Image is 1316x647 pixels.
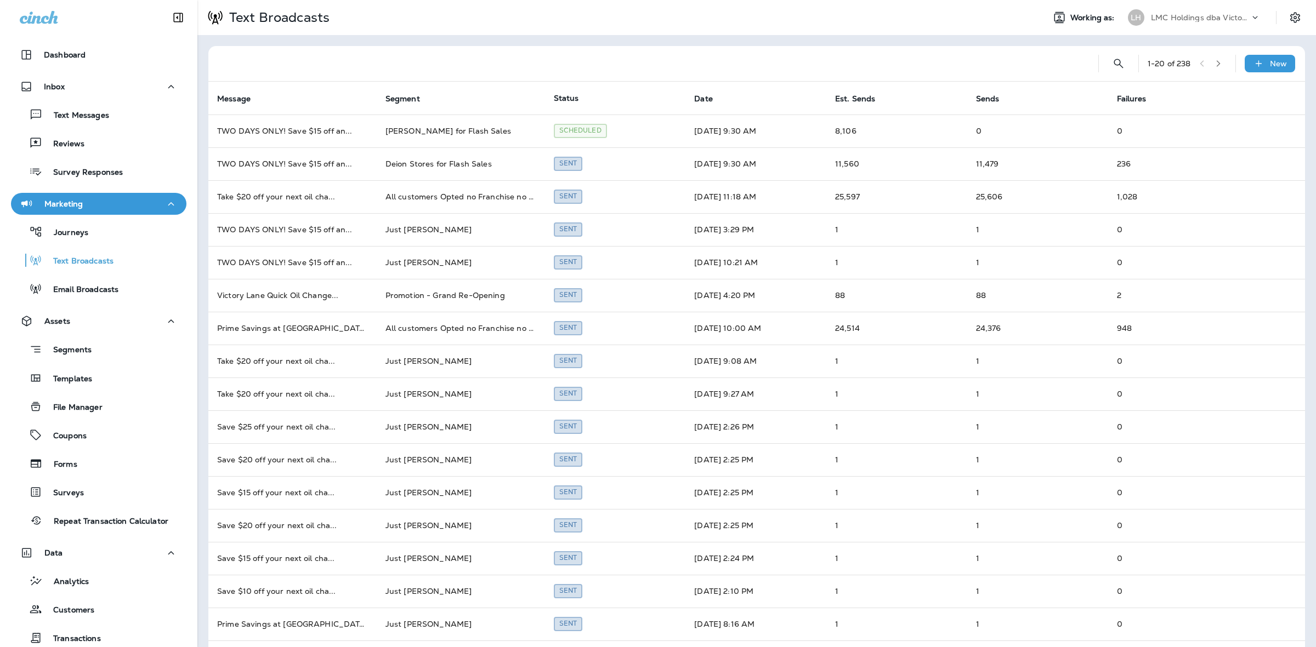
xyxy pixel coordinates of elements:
[967,608,1108,640] td: 1
[11,423,186,446] button: Coupons
[967,114,1108,147] td: 0
[554,288,583,302] div: Sent
[11,103,186,126] button: Text Messages
[685,542,826,575] td: [DATE] 2:24 PM
[11,44,186,66] button: Dashboard
[685,575,826,608] td: [DATE] 2:10 PM
[377,279,545,312] td: Promotion - Grand Re-Opening
[1108,246,1249,279] td: 0
[11,480,186,503] button: Surveys
[1108,443,1249,476] td: 0
[694,94,727,104] span: Date
[554,453,583,466] div: Sent
[208,345,377,377] td: Take $20 off your next oil cha ...
[42,139,84,150] p: Reviews
[1148,59,1191,68] div: 1 - 20 of 238
[554,190,583,203] div: Sent
[967,345,1108,377] td: 1
[826,443,967,476] td: 1
[554,519,583,529] span: Created by Robert Wlasuk
[554,321,583,335] div: Sent
[217,94,265,104] span: Message
[694,94,713,104] span: Date
[554,454,583,463] span: Created by Robert Wlasuk
[11,193,186,215] button: Marketing
[826,279,967,312] td: 88
[967,213,1108,246] td: 1
[967,377,1108,410] td: 1
[208,509,377,542] td: Save $20 off your next oil cha ...
[685,147,826,180] td: [DATE] 9:30 AM
[208,443,377,476] td: Save $20 off your next oil cha ...
[826,345,967,377] td: 1
[11,249,186,272] button: Text Broadcasts
[11,337,186,361] button: Segments
[826,476,967,509] td: 1
[208,147,377,180] td: TWO DAYS ONLY! Save $15 off an ...
[967,476,1108,509] td: 1
[554,585,583,595] span: Created by Robert Wlasuk
[685,114,826,147] td: [DATE] 9:30 AM
[43,517,168,527] p: Repeat Transaction Calculator
[685,246,826,279] td: [DATE] 10:21 AM
[1108,53,1130,75] button: Search Text Broadcasts
[554,617,583,631] div: Sent
[208,279,377,312] td: Victory Lane Quick Oil Change ...
[835,94,875,104] span: Est. Sends
[685,410,826,443] td: [DATE] 2:26 PM
[685,443,826,476] td: [DATE] 2:25 PM
[43,460,77,470] p: Forms
[43,577,89,587] p: Analytics
[685,476,826,509] td: [DATE] 2:25 PM
[1285,8,1305,27] button: Settings
[1108,147,1249,180] td: 236
[976,94,1014,104] span: Sends
[554,124,607,138] div: Scheduled
[208,312,377,345] td: Prime Savings at [GEOGRAPHIC_DATA] ...
[826,377,967,410] td: 1
[1108,476,1249,509] td: 0
[826,213,967,246] td: 1
[11,569,186,592] button: Analytics
[685,213,826,246] td: [DATE] 3:29 PM
[163,7,194,28] button: Collapse Sidebar
[554,584,583,598] div: Sent
[43,111,109,121] p: Text Messages
[208,213,377,246] td: TWO DAYS ONLY! Save $15 off an ...
[225,9,330,26] p: Text Broadcasts
[1270,59,1287,68] p: New
[42,345,92,356] p: Segments
[42,605,94,616] p: Customers
[554,157,583,170] div: Sent
[554,518,583,532] div: Sent
[43,228,88,238] p: Journeys
[1108,608,1249,640] td: 0
[377,377,545,410] td: Just [PERSON_NAME]
[377,542,545,575] td: Just [PERSON_NAME]
[554,552,583,562] span: Created by Robert Wlasuk
[1070,13,1117,22] span: Working as:
[11,220,186,243] button: Journeys
[208,575,377,608] td: Save $10 off your next oil cha ...
[554,322,583,332] span: Created by Robert Wlasuk
[377,147,545,180] td: Deion Stores for Flash Sales
[554,93,579,103] span: Status
[826,575,967,608] td: 1
[208,180,377,213] td: Take $20 off your next oil cha ...
[377,476,545,509] td: Just [PERSON_NAME]
[685,608,826,640] td: [DATE] 8:16 AM
[1108,575,1249,608] td: 0
[554,255,583,269] div: Sent
[554,289,583,299] span: Created by Robert Wlasuk
[11,76,186,98] button: Inbox
[1108,114,1249,147] td: 0
[1117,94,1161,104] span: Failures
[554,224,583,233] span: Created by Robert Wlasuk
[44,82,65,91] p: Inbox
[554,618,583,628] span: Created by Robert Wlasuk
[826,147,967,180] td: 11,560
[967,312,1108,345] td: 24,376
[208,114,377,147] td: TWO DAYS ONLY! Save $15 off an ...
[42,431,87,442] p: Coupons
[42,488,84,499] p: Surveys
